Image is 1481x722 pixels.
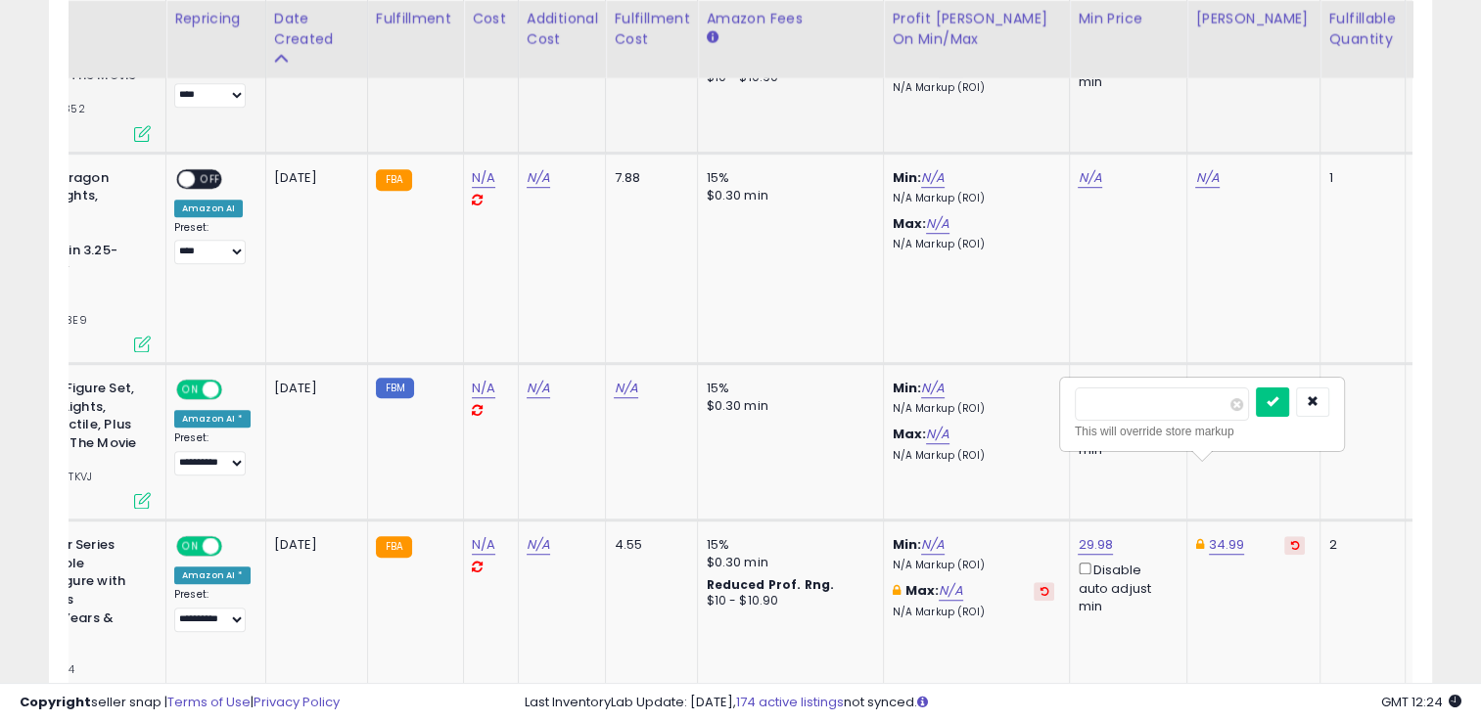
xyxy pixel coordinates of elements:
div: Fulfillment [376,9,455,29]
div: Preset: [174,431,251,475]
a: N/A [926,425,949,444]
a: N/A [472,168,495,188]
div: 15% [706,536,868,554]
p: N/A Markup (ROI) [892,192,1054,205]
a: Terms of Use [167,693,251,711]
div: 15% [706,380,868,397]
p: N/A Markup (ROI) [892,402,1054,416]
div: 1 [1328,169,1389,187]
div: Profit [PERSON_NAME] on Min/Max [892,9,1061,50]
div: $0.30 min [706,187,868,204]
div: This will override store markup [1075,422,1329,441]
div: 4.55 [614,536,682,554]
b: Reduced Prof. Rng. [706,576,834,593]
b: Min: [892,379,921,397]
p: N/A Markup (ROI) [892,559,1054,572]
div: Preset: [174,65,251,109]
a: 174 active listings [736,693,844,711]
a: N/A [614,379,637,398]
p: N/A Markup (ROI) [892,606,1054,619]
strong: Copyright [20,693,91,711]
div: Amazon AI * [174,410,251,428]
small: FBA [376,536,412,558]
div: $0.30 min [706,554,868,571]
a: Privacy Policy [254,693,340,711]
small: FBA [376,169,412,191]
div: [DATE] [274,380,352,397]
div: seller snap | | [20,694,340,712]
div: Min Price [1078,9,1179,29]
b: Min: [892,535,921,554]
p: N/A Markup (ROI) [892,449,1054,463]
div: Fulfillable Quantity [1328,9,1396,50]
small: FBM [376,378,414,398]
th: The percentage added to the cost of goods (COGS) that forms the calculator for Min & Max prices. [884,1,1070,78]
a: N/A [472,379,495,398]
div: Fulfillment Cost [614,9,689,50]
a: N/A [921,168,945,188]
span: ON [178,382,203,398]
b: Max: [892,214,926,233]
a: N/A [527,168,550,188]
span: OFF [219,538,251,555]
a: N/A [472,535,495,555]
a: N/A [926,214,949,234]
div: $10 - $10.90 [706,593,868,609]
div: Cost [472,9,510,29]
a: 29.98 [1078,535,1113,555]
a: 34.99 [1209,535,1245,555]
div: 7.88 [614,169,682,187]
a: N/A [921,535,945,555]
a: N/A [1195,168,1219,188]
div: 15% [706,169,868,187]
b: Max: [905,581,940,600]
div: Amazon AI * [174,566,251,584]
div: Preset: [174,588,251,632]
div: Amazon Fees [706,9,875,29]
span: OFF [195,170,226,187]
b: Min: [892,168,921,187]
div: [PERSON_NAME] [1195,9,1312,29]
div: Repricing [174,9,257,29]
a: N/A [527,379,550,398]
p: N/A Markup (ROI) [892,238,1054,251]
div: Additional Cost [527,9,598,50]
div: [DATE] [274,536,352,554]
b: Max: [892,425,926,443]
small: Amazon Fees. [706,29,717,47]
span: OFF [219,382,251,398]
div: Disable auto adjust min [1078,559,1172,615]
div: Last InventoryLab Update: [DATE], not synced. [525,694,1461,712]
div: Preset: [174,221,251,265]
p: N/A Markup (ROI) [892,81,1054,95]
a: N/A [921,379,945,398]
div: [DATE] [274,169,352,187]
div: Date Created [274,9,359,50]
a: N/A [939,581,962,601]
span: ON [178,538,203,555]
a: N/A [527,535,550,555]
a: N/A [1078,168,1101,188]
div: $0.30 min [706,397,868,415]
div: 2 [1328,536,1389,554]
span: 2025-08-15 12:24 GMT [1381,693,1461,711]
div: 0 [1328,380,1389,397]
div: Amazon AI [174,200,243,217]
